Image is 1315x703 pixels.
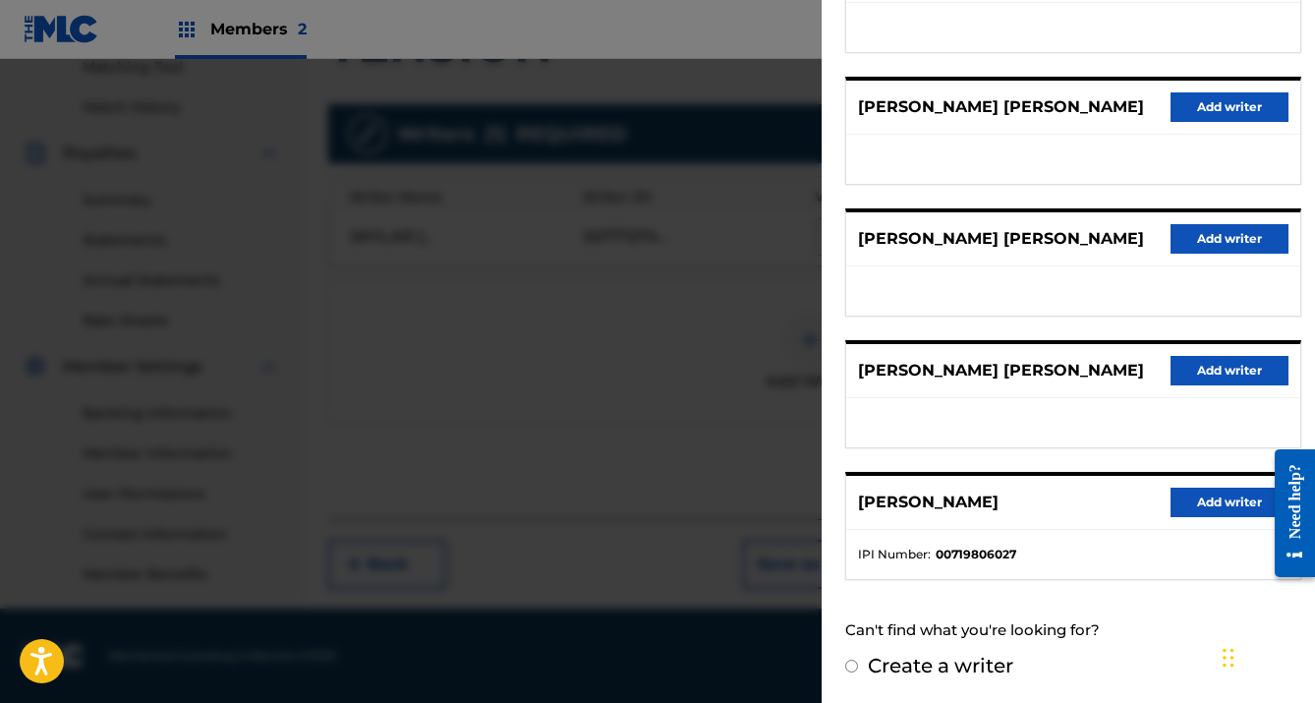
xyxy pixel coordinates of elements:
[1171,356,1288,385] button: Add writer
[858,359,1144,382] p: [PERSON_NAME] [PERSON_NAME]
[1171,92,1288,122] button: Add writer
[868,654,1013,677] label: Create a writer
[1217,609,1315,703] iframe: Chat Widget
[858,546,931,563] span: IPI Number :
[175,18,199,41] img: Top Rightsholders
[858,95,1144,119] p: [PERSON_NAME] [PERSON_NAME]
[936,546,1016,563] strong: 00719806027
[24,15,99,43] img: MLC Logo
[858,227,1144,251] p: [PERSON_NAME] [PERSON_NAME]
[1171,488,1288,517] button: Add writer
[1260,433,1315,595] iframe: Resource Center
[858,491,999,514] p: [PERSON_NAME]
[1223,628,1234,687] div: Drag
[845,610,1301,652] div: Can't find what you're looking for?
[1171,224,1288,254] button: Add writer
[210,18,307,40] span: Members
[298,20,307,38] span: 2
